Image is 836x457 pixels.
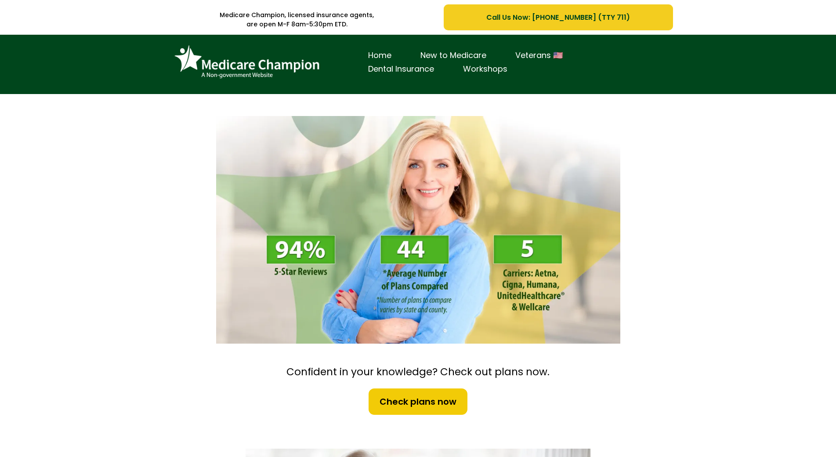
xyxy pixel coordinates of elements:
span: Check plans now [380,395,456,408]
p: are open M-F 8am-5:30pm ETD. [163,20,431,29]
a: New to Medicare [406,49,501,62]
a: Workshops [449,62,522,76]
a: Check plans now [368,388,468,416]
a: Dental Insurance [354,62,449,76]
a: Home [354,49,406,62]
img: Brand Logo [170,41,324,83]
a: Call Us Now: 1-833-823-1990 (TTY 711) [444,4,673,30]
p: Medicare Champion, licensed insurance agents, [163,11,431,20]
h2: Confident in your knowledge? Check out plans now. [212,366,625,379]
span: Call Us Now: [PHONE_NUMBER] (TTY 711) [486,12,630,23]
a: Veterans 🇺🇸 [501,49,577,62]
